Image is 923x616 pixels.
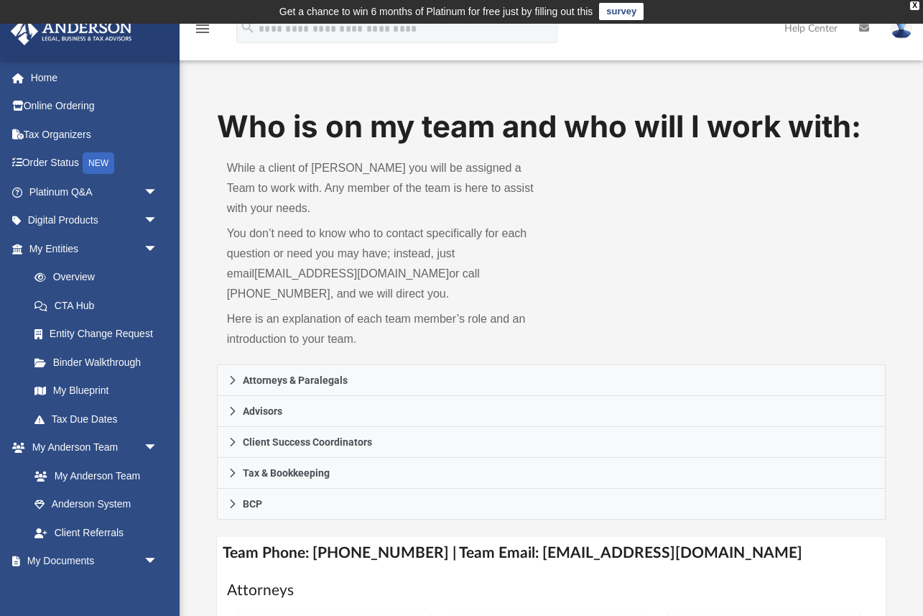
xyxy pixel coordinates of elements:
a: Tax Due Dates [20,405,180,433]
span: Client Success Coordinators [243,437,372,447]
span: BCP [243,499,262,509]
a: Digital Productsarrow_drop_down [10,206,180,235]
div: Get a chance to win 6 months of Platinum for free just by filling out this [279,3,593,20]
a: My Documentsarrow_drop_down [10,547,172,576]
a: Binder Walkthrough [20,348,180,377]
span: Attorneys & Paralegals [243,375,348,385]
span: arrow_drop_down [144,234,172,264]
a: Entity Change Request [20,320,180,349]
a: survey [599,3,644,20]
a: Tax & Bookkeeping [217,458,886,489]
img: Anderson Advisors Platinum Portal [6,17,136,45]
span: Tax & Bookkeeping [243,468,330,478]
span: arrow_drop_down [144,206,172,236]
a: Advisors [217,396,886,427]
a: Order StatusNEW [10,149,180,178]
a: My Blueprint [20,377,172,405]
i: menu [194,20,211,37]
a: Client Success Coordinators [217,427,886,458]
a: [EMAIL_ADDRESS][DOMAIN_NAME] [254,267,449,280]
p: You don’t need to know who to contact specifically for each question or need you may have; instea... [227,224,542,304]
h1: Who is on my team and who will I work with: [217,106,886,148]
a: CTA Hub [20,291,180,320]
a: Platinum Q&Aarrow_drop_down [10,178,180,206]
a: Home [10,63,180,92]
span: arrow_drop_down [144,178,172,207]
a: Tax Organizers [10,120,180,149]
a: Online Ordering [10,92,180,121]
div: NEW [83,152,114,174]
span: arrow_drop_down [144,433,172,463]
i: search [240,19,256,35]
a: menu [194,27,211,37]
a: Anderson System [20,490,172,519]
img: User Pic [891,18,912,39]
p: Here is an explanation of each team member’s role and an introduction to your team. [227,309,542,349]
a: My Entitiesarrow_drop_down [10,234,180,263]
a: My Anderson Team [20,461,165,490]
h4: Team Phone: [PHONE_NUMBER] | Team Email: [EMAIL_ADDRESS][DOMAIN_NAME] [217,537,886,569]
p: While a client of [PERSON_NAME] you will be assigned a Team to work with. Any member of the team ... [227,158,542,219]
a: My Anderson Teamarrow_drop_down [10,433,172,462]
span: arrow_drop_down [144,547,172,576]
div: close [910,1,919,10]
a: Client Referrals [20,518,172,547]
span: Advisors [243,406,282,416]
a: BCP [217,489,886,520]
h1: Attorneys [227,580,876,601]
a: Overview [20,263,180,292]
a: Attorneys & Paralegals [217,364,886,396]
